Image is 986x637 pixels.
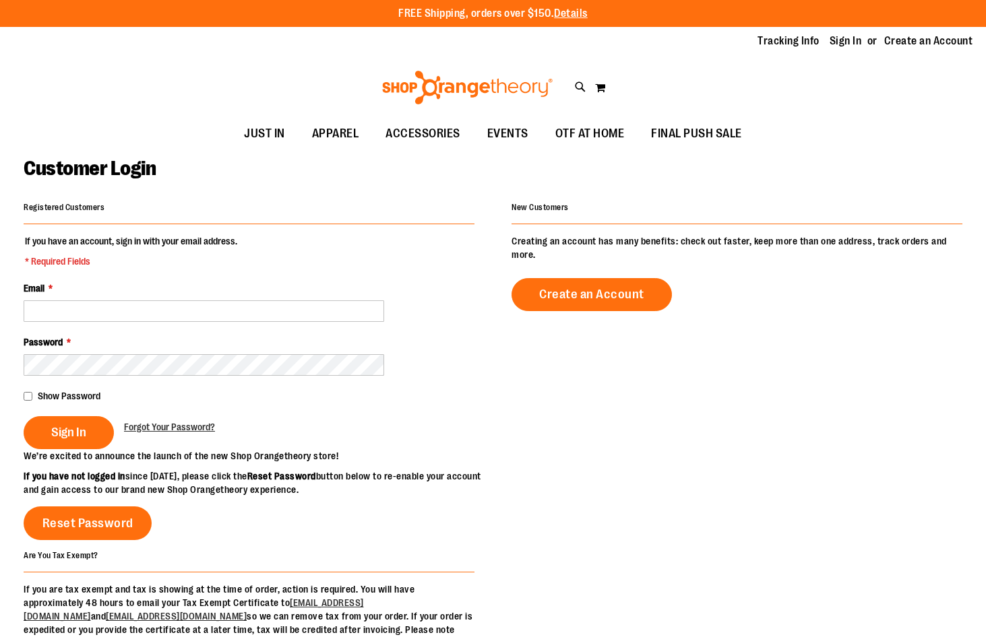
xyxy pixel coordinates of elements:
[247,471,316,481] strong: Reset Password
[24,234,239,268] legend: If you have an account, sign in with your email address.
[758,34,820,48] a: Tracking Info
[386,119,460,149] span: ACCESSORIES
[124,420,215,434] a: Forgot Your Password?
[38,391,100,401] span: Show Password
[244,119,285,149] span: JUST IN
[555,119,625,149] span: OTF AT HOME
[24,506,152,540] a: Reset Password
[638,119,756,149] a: FINAL PUSH SALE
[312,119,359,149] span: APPAREL
[51,425,86,440] span: Sign In
[25,255,237,268] span: * Required Fields
[24,469,493,496] p: since [DATE], please click the button below to re-enable your account and gain access to our bran...
[230,119,299,149] a: JUST IN
[24,283,44,294] span: Email
[24,550,98,560] strong: Are You Tax Exempt?
[380,71,555,104] img: Shop Orangetheory
[512,234,962,261] p: Creating an account has many benefits: check out faster, keep more than one address, track orders...
[24,471,125,481] strong: If you have not logged in
[512,278,672,311] a: Create an Account
[542,119,638,149] a: OTF AT HOME
[24,203,104,212] strong: Registered Customers
[42,516,133,531] span: Reset Password
[554,7,588,20] a: Details
[372,119,474,149] a: ACCESSORIES
[539,287,644,302] span: Create an Account
[24,337,63,347] span: Password
[24,157,156,180] span: Customer Login
[398,6,588,22] p: FREE Shipping, orders over $150.
[24,416,114,449] button: Sign In
[512,203,569,212] strong: New Customers
[124,422,215,432] span: Forgot Your Password?
[487,119,528,149] span: EVENTS
[651,119,742,149] span: FINAL PUSH SALE
[884,34,973,48] a: Create an Account
[474,119,542,149] a: EVENTS
[106,611,247,622] a: [EMAIL_ADDRESS][DOMAIN_NAME]
[24,449,493,463] p: We’re excited to announce the launch of the new Shop Orangetheory store!
[299,119,373,149] a: APPAREL
[830,34,862,48] a: Sign In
